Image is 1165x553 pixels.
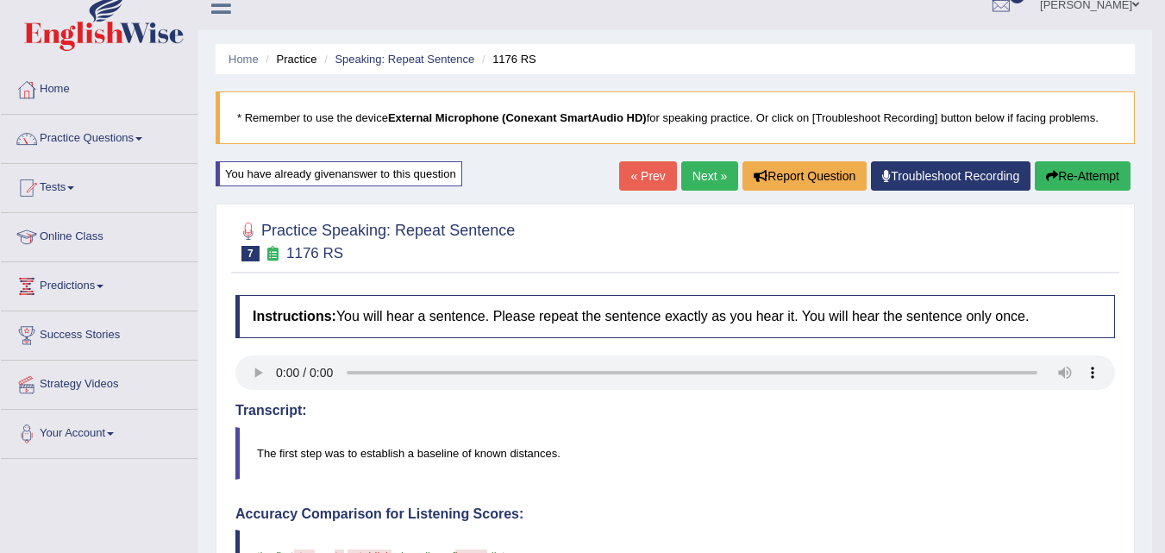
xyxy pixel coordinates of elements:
[619,161,676,191] a: « Prev
[216,91,1135,144] blockquote: * Remember to use the device for speaking practice. Or click on [Troubleshoot Recording] button b...
[235,506,1115,522] h4: Accuracy Comparison for Listening Scores:
[871,161,1030,191] a: Troubleshoot Recording
[235,218,515,261] h2: Practice Speaking: Repeat Sentence
[216,161,462,186] div: You have already given answer to this question
[253,309,336,324] b: Instructions:
[235,403,1115,418] h4: Transcript:
[1,410,197,453] a: Your Account
[261,51,316,67] li: Practice
[1,262,197,305] a: Predictions
[235,427,1115,480] blockquote: The first step was to establish a baseline of known distances.
[235,295,1115,338] h4: You will hear a sentence. Please repeat the sentence exactly as you hear it. You will hear the se...
[1,164,197,207] a: Tests
[1,213,197,256] a: Online Class
[388,111,647,124] b: External Microphone (Conexant SmartAudio HD)
[1,115,197,158] a: Practice Questions
[742,161,867,191] button: Report Question
[229,53,259,66] a: Home
[335,53,474,66] a: Speaking: Repeat Sentence
[264,246,282,262] small: Exam occurring question
[241,246,260,261] span: 7
[478,51,536,67] li: 1176 RS
[1035,161,1131,191] button: Re-Attempt
[1,311,197,355] a: Success Stories
[1,361,197,404] a: Strategy Videos
[681,161,738,191] a: Next »
[1,66,197,109] a: Home
[286,245,343,261] small: 1176 RS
